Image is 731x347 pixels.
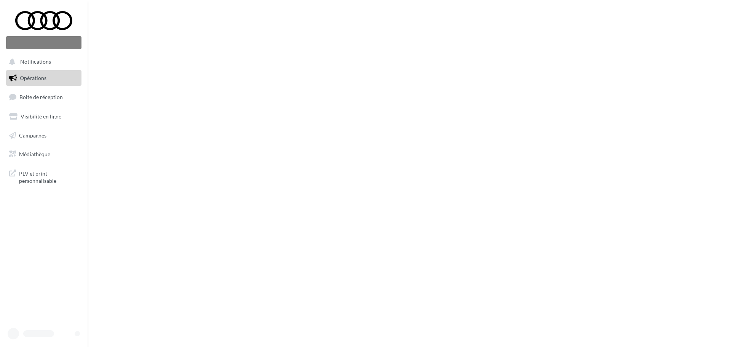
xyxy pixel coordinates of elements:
span: Médiathèque [19,151,50,157]
a: Opérations [5,70,83,86]
a: Campagnes [5,128,83,144]
a: Visibilité en ligne [5,109,83,125]
span: Boîte de réception [19,94,63,100]
div: Nouvelle campagne [6,36,81,49]
span: Campagnes [19,132,46,138]
a: Médiathèque [5,146,83,162]
span: Opérations [20,75,46,81]
span: Visibilité en ligne [21,113,61,120]
a: Boîte de réception [5,89,83,105]
a: PLV et print personnalisable [5,165,83,188]
span: PLV et print personnalisable [19,168,78,185]
span: Notifications [20,59,51,65]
